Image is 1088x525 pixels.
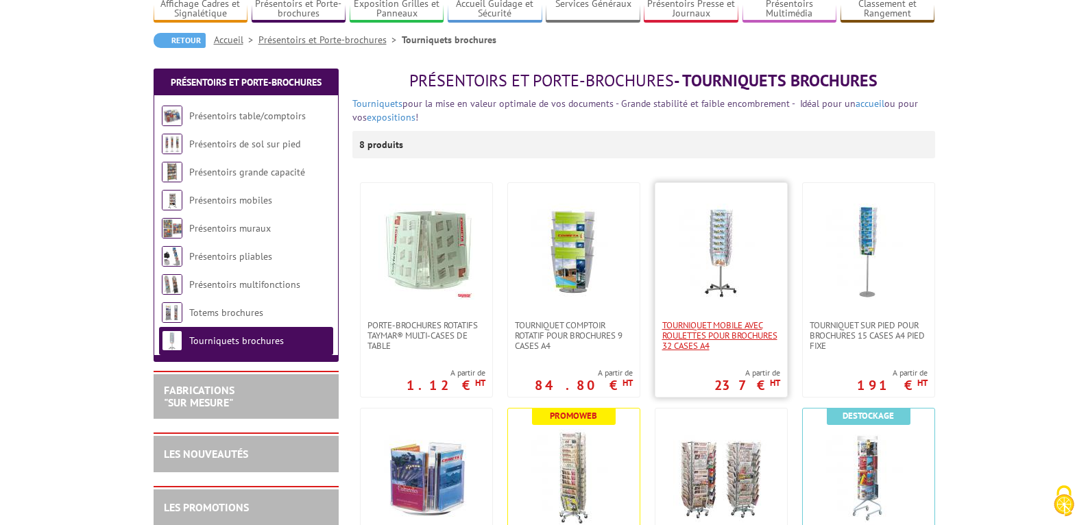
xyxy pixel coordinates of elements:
[821,204,917,300] img: Tourniquet sur pied pour brochures 15 cases A4 Pied fixe
[402,33,496,47] li: Tourniquets brochures
[361,320,492,351] a: Porte-Brochures Rotatifs Taymar® Multi-cases de table
[359,131,411,158] p: 8 produits
[352,72,935,90] h1: - Tourniquets brochures
[673,204,769,300] img: Tourniquet mobile avec roulettes pour brochures 32 cases A4
[857,381,928,389] p: 191 €
[171,76,322,88] a: Présentoirs et Porte-brochures
[189,110,306,122] a: Présentoirs table/comptoirs
[189,306,263,319] a: Totems brochures
[526,204,622,300] img: Tourniquet comptoir rotatif pour brochures 9 cases A4
[367,111,415,123] a: expositions
[378,204,474,300] img: Porte-Brochures Rotatifs Taymar® Multi-cases de table
[770,377,780,389] sup: HT
[407,381,485,389] p: 1.12 €
[1047,484,1081,518] img: Cookies (fenêtre modale)
[189,250,272,262] a: Présentoirs pliables
[189,138,300,150] a: Présentoirs de sol sur pied
[214,34,258,46] a: Accueil
[714,381,780,389] p: 237 €
[189,222,271,234] a: Présentoirs muraux
[162,134,182,154] img: Présentoirs de sol sur pied
[162,274,182,295] img: Présentoirs multifonctions
[367,320,485,351] span: Porte-Brochures Rotatifs Taymar® Multi-cases de table
[162,302,182,323] img: Totems brochures
[162,106,182,126] img: Présentoirs table/comptoirs
[821,429,917,525] img: Tourniquet sur pied avec roulettes pour brochure 32 cases accès latéral
[550,410,597,422] b: Promoweb
[162,330,182,351] img: Tourniquets brochures
[515,320,633,351] span: Tourniquet comptoir rotatif pour brochures 9 cases A4
[352,97,402,110] a: Tourniquets
[856,97,884,110] a: accueil
[1040,478,1088,525] button: Cookies (fenêtre modale)
[508,320,640,351] a: Tourniquet comptoir rotatif pour brochures 9 cases A4
[810,320,928,351] span: Tourniquet sur pied pour brochures 15 cases A4 Pied fixe
[857,367,928,378] span: A partir de
[162,162,182,182] img: Présentoirs grande capacité
[407,367,485,378] span: A partir de
[378,429,474,525] img: Tourniquets comptoirs rotatifs pour brochures 4 Cases A4, A5, 1/3 A4
[164,500,249,514] a: LES PROMOTIONS
[917,377,928,389] sup: HT
[189,194,272,206] a: Présentoirs mobiles
[162,218,182,239] img: Présentoirs muraux
[535,381,633,389] p: 84.80 €
[189,166,305,178] a: Présentoirs grande capacité
[535,367,633,378] span: A partir de
[258,34,402,46] a: Présentoirs et Porte-brochures
[189,278,300,291] a: Présentoirs multifonctions
[409,70,674,91] span: Présentoirs et Porte-brochures
[162,246,182,267] img: Présentoirs pliables
[164,383,234,409] a: FABRICATIONS"Sur Mesure"
[352,97,918,123] font: pour la mise en valeur optimale de vos documents - Grande stabilité et faible encombrement - Idéa...
[475,377,485,389] sup: HT
[164,447,248,461] a: LES NOUVEAUTÉS
[154,33,206,48] a: Retour
[189,334,284,347] a: Tourniquets brochures
[162,190,182,210] img: Présentoirs mobiles
[803,320,934,351] a: Tourniquet sur pied pour brochures 15 cases A4 Pied fixe
[673,429,769,525] img: Tourniquets journaux Presam® 40, 50 et 60 cases sur roulettes
[714,367,780,378] span: A partir de
[526,429,622,525] img: Tourniquets journaux Presam® 20 et 30 cases sur roulettes
[655,320,787,351] a: Tourniquet mobile avec roulettes pour brochures 32 cases A4
[622,377,633,389] sup: HT
[843,410,894,422] b: Destockage
[662,320,780,351] span: Tourniquet mobile avec roulettes pour brochures 32 cases A4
